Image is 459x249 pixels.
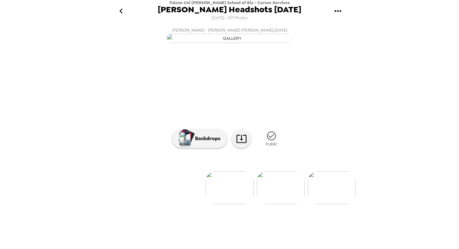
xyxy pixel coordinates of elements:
[266,141,277,147] span: Public
[212,14,248,22] span: [DATE] • 107 Photos
[256,127,287,151] button: Public
[167,34,293,43] img: gallery
[328,1,348,21] button: gallery menu
[308,171,356,204] img: gallery
[103,25,356,45] button: [PERSON_NAME] - [PERSON_NAME] [PERSON_NAME],[DATE]
[158,5,301,14] span: [PERSON_NAME] Headshots [DATE]
[111,1,132,21] button: go back
[192,135,221,142] p: Backdrops
[257,171,305,204] img: gallery
[172,129,227,148] button: Backdrops
[206,171,254,204] img: gallery
[172,27,287,34] span: [PERSON_NAME] - [PERSON_NAME] [PERSON_NAME] , [DATE]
